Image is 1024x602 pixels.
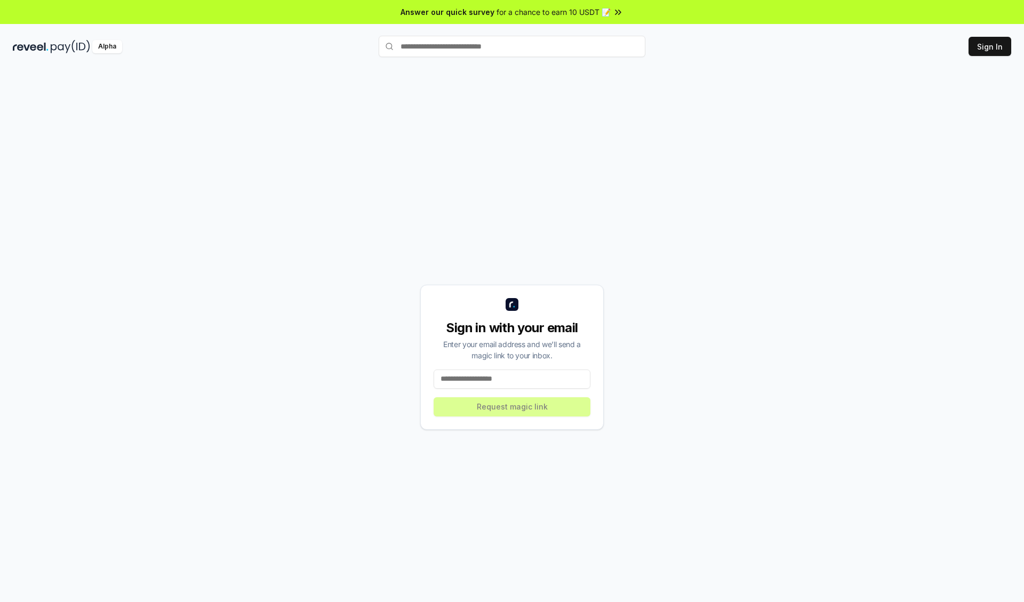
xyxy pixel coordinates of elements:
img: reveel_dark [13,40,49,53]
div: Alpha [92,40,122,53]
span: Answer our quick survey [401,6,494,18]
button: Sign In [969,37,1011,56]
div: Enter your email address and we’ll send a magic link to your inbox. [434,339,590,361]
div: Sign in with your email [434,319,590,336]
span: for a chance to earn 10 USDT 📝 [497,6,611,18]
img: logo_small [506,298,518,311]
img: pay_id [51,40,90,53]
